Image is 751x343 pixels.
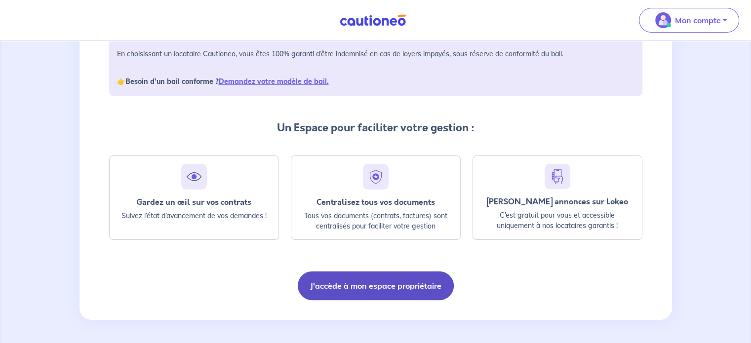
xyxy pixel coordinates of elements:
[109,120,642,136] p: Un Espace pour faciliter votre gestion :
[481,197,634,206] div: [PERSON_NAME] annonces sur Lokeo
[299,211,452,231] p: Tous vos documents (contrats, factures) sont centralisés pour faciliter votre gestion
[655,12,671,28] img: illu_account_valid_menu.svg
[367,168,385,186] img: security.svg
[118,197,271,207] div: Gardez un œil sur vos contrats
[125,77,329,86] strong: Besoin d’un bail conforme ?
[118,211,271,221] p: Suivez l’état d’avancement de vos demandes !
[185,168,203,186] img: eye.svg
[336,14,410,27] img: Cautioneo
[298,271,454,300] button: J'accède à mon espace propriétaire
[639,8,739,33] button: illu_account_valid_menu.svgMon compte
[299,197,452,207] div: Centralisez tous vos documents
[675,14,721,26] p: Mon compte
[481,210,634,231] p: C’est gratuit pour vous et accessible uniquement à nos locataires garantis !
[117,47,634,88] p: En choisissant un locataire Cautioneo, vous êtes 100% garanti d’être indemnisé en cas de loyers i...
[219,77,329,86] a: Demandez votre modèle de bail.
[549,168,566,185] img: hand-phone-blue.svg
